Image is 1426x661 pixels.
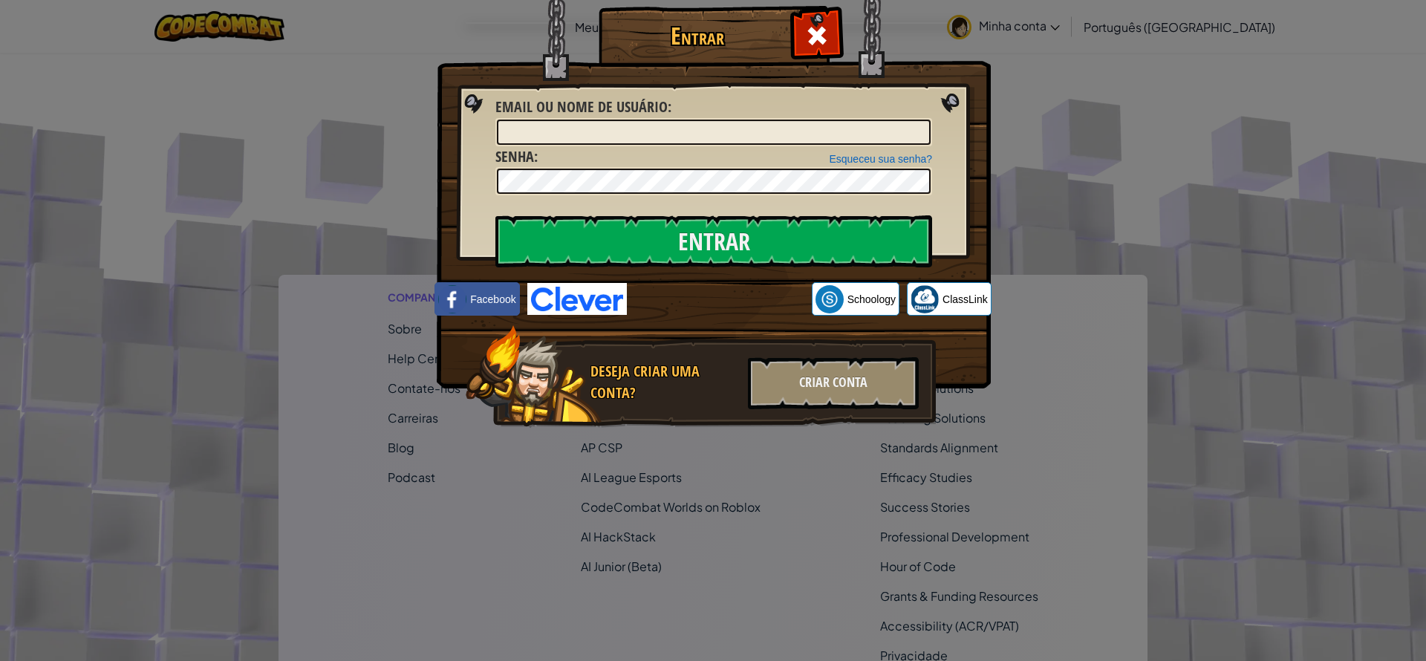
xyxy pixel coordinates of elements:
img: schoology.png [815,285,844,313]
a: Esqueceu sua senha? [829,153,932,165]
div: Criar Conta [748,357,919,409]
label: : [495,146,538,168]
input: Entrar [495,215,932,267]
span: ClassLink [942,292,988,307]
img: classlink-logo-small.png [911,285,939,313]
span: Schoology [847,292,896,307]
div: Deseja Criar uma Conta? [590,361,739,403]
img: clever-logo-blue.png [527,283,627,315]
span: Senha [495,146,534,166]
h1: Entrar [602,23,792,49]
img: facebook_small.png [438,285,466,313]
iframe: Botão "Fazer login com o Google" [627,283,812,316]
span: Facebook [470,292,515,307]
span: Email ou nome de usuário [495,97,668,117]
label: : [495,97,671,118]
